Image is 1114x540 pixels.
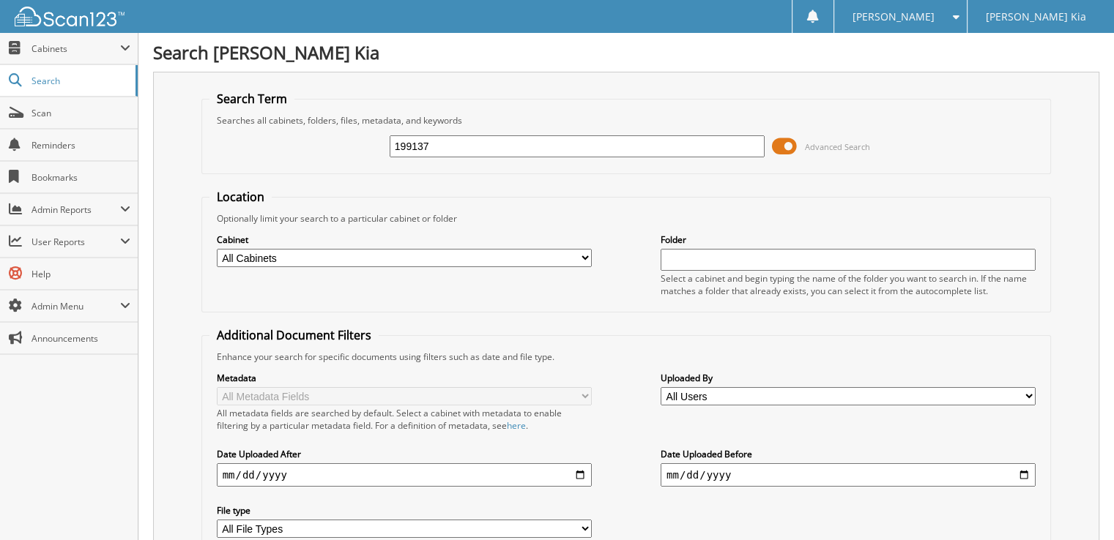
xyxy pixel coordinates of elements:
[31,139,130,151] span: Reminders
[217,448,592,460] label: Date Uploaded After
[153,40,1099,64] h1: Search [PERSON_NAME] Kia
[209,91,294,107] legend: Search Term
[31,107,130,119] span: Scan
[209,212,1044,225] div: Optionally limit your search to a particular cabinet or folder
[661,448,1036,460] label: Date Uploaded Before
[1041,470,1114,540] iframe: Chat Widget
[661,372,1036,384] label: Uploaded By
[853,12,935,21] span: [PERSON_NAME]
[217,504,592,517] label: File type
[31,75,128,87] span: Search
[31,300,120,312] span: Admin Menu
[209,327,379,343] legend: Additional Document Filters
[661,233,1036,246] label: Folder
[209,189,272,205] legend: Location
[661,272,1036,297] div: Select a cabinet and begin typing the name of the folder you want to search in. If the name match...
[507,419,526,432] a: here
[31,236,120,248] span: User Reports
[805,141,870,152] span: Advanced Search
[986,12,1086,21] span: [PERSON_NAME] Kia
[31,171,130,184] span: Bookmarks
[209,114,1044,127] div: Searches all cabinets, folders, files, metadata, and keywords
[209,350,1044,363] div: Enhance your search for specific documents using filters such as date and file type.
[217,463,592,487] input: start
[15,7,125,26] img: scan123-logo-white.svg
[31,42,120,55] span: Cabinets
[31,203,120,216] span: Admin Reports
[31,332,130,345] span: Announcements
[31,268,130,280] span: Help
[661,463,1036,487] input: end
[217,407,592,432] div: All metadata fields are searched by default. Select a cabinet with metadata to enable filtering b...
[217,372,592,384] label: Metadata
[217,233,592,246] label: Cabinet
